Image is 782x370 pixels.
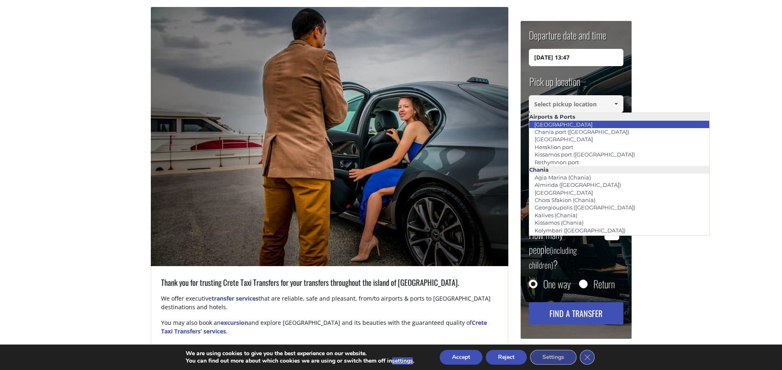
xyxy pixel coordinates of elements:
a: transfer services [212,294,258,302]
button: Settings [530,350,577,365]
label: Pick up location [529,74,580,95]
a: Crete Taxi Transfers’ drivers [168,343,247,351]
a: Rethymnon port [529,156,584,168]
a: Chora Sfakion (Chania) [529,194,601,206]
h3: Thank you for trusting Crete Taxi Transfers for your transfers throughout the island of [GEOGRAPH... [161,277,498,294]
label: How many people ? [529,227,600,271]
label: One way [543,280,571,288]
a: Show All Items [609,95,623,113]
a: Kalives (Chania) [529,209,583,221]
input: Select pickup location [529,95,623,113]
a: Georgioupolis ([GEOGRAPHIC_DATA]) [529,202,641,213]
button: Find a transfer [529,302,623,324]
label: Return [593,280,615,288]
p: We are using cookies to give you the best experience on our website. [186,350,414,357]
p: You may also book an and explore [GEOGRAPHIC_DATA] and its beauties with the guaranteed quality of . [161,318,498,342]
li: Airports & Ports [529,113,710,120]
p: We offer executive that are reliable, safe and pleasant, from/to airports & ports to [GEOGRAPHIC_... [161,294,498,318]
a: Kissamos (Chania) [529,217,589,228]
li: Chania [529,166,710,173]
a: [GEOGRAPHIC_DATA] [529,187,598,198]
a: Chania port ([GEOGRAPHIC_DATA]) [529,126,634,138]
button: Close GDPR Cookie Banner [580,350,595,365]
a: Almirida ([GEOGRAPHIC_DATA]) [529,179,626,191]
a: Agia Marina (Chania) [529,172,596,183]
a: [GEOGRAPHIC_DATA] [529,133,598,145]
label: Departure date and time [529,28,606,49]
button: Reject [486,350,527,365]
small: (including children) [529,244,577,271]
p: You can find out more about which cookies we are using or switch them off in . [186,357,414,365]
button: settings [392,357,413,365]
a: excursion [221,319,248,326]
a: Kolymbari ([GEOGRAPHIC_DATA]) [529,225,631,236]
button: Accept [440,350,482,365]
img: Professional driver of Crete Taxi Transfers helping a lady of or a Mercedes luxury taxi. [151,7,508,266]
a: Heraklion port [529,141,579,153]
a: Crete Taxi Transfers’ services [161,319,487,335]
a: [GEOGRAPHIC_DATA] [529,119,598,130]
a: Kissamos port ([GEOGRAPHIC_DATA]) [529,149,640,160]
